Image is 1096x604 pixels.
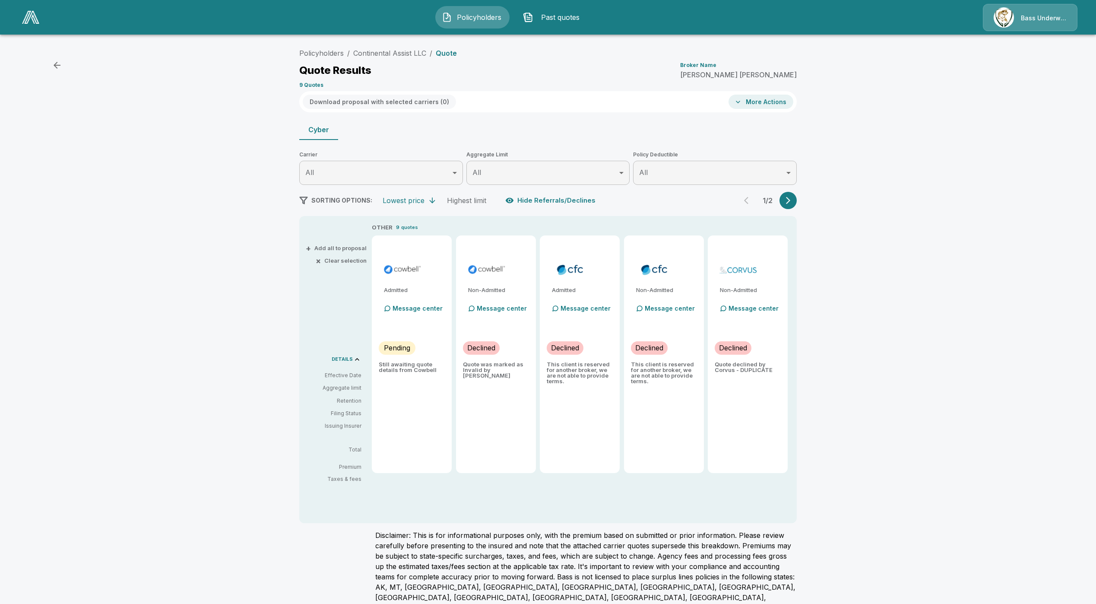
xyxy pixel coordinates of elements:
[436,50,457,57] p: Quote
[299,48,457,58] nav: breadcrumb
[299,83,323,88] p: 9 Quotes
[468,287,529,293] p: Non-Admitted
[306,447,368,452] p: Total
[719,343,747,353] p: Declined
[720,287,781,293] p: Non-Admitted
[466,150,630,159] span: Aggregate Limit
[994,7,1014,28] img: Agency Icon
[306,372,361,379] p: Effective Date
[372,223,393,232] p: OTHER
[516,6,591,29] button: Past quotes IconPast quotes
[353,49,426,57] a: Continental Assist LLC
[401,224,418,231] p: quotes
[466,263,507,276] img: cowbellp250
[680,63,716,68] p: Broker Name
[547,362,613,384] p: This client is reserved for another broker, we are not able to provide terms.
[635,343,663,353] p: Declined
[523,12,533,22] img: Past quotes Icon
[1021,14,1067,22] p: Bass Underwriters
[537,12,584,22] span: Past quotes
[472,168,481,177] span: All
[550,263,590,276] img: cfccyberadmitted
[463,362,529,378] p: Quote was marked as Invalid by [PERSON_NAME]
[306,477,368,482] p: Taxes & fees
[299,150,463,159] span: Carrier
[631,362,697,384] p: This client is reserved for another broker, we are not able to provide terms.
[634,263,675,276] img: cfccyber
[316,258,321,264] span: ×
[382,263,422,276] img: cowbellp100
[715,362,781,373] p: Quote declined by Corvus - DUPLICATE
[729,304,779,313] p: Message center
[435,6,510,29] button: Policyholders IconPolicyholders
[396,224,399,231] p: 9
[551,343,579,353] p: Declined
[306,464,368,470] p: Premium
[306,422,361,430] p: Issuing Insurer
[384,343,410,353] p: Pending
[307,245,367,251] button: +Add all to proposal
[317,258,367,264] button: ×Clear selection
[305,168,314,177] span: All
[504,192,599,209] button: Hide Referrals/Declines
[306,384,361,392] p: Aggregate limit
[636,287,697,293] p: Non-Admitted
[729,95,793,109] button: More Actions
[306,397,361,405] p: Retention
[718,263,758,276] img: corvuscybersurplus
[430,48,432,58] li: /
[299,49,344,57] a: Policyholders
[384,287,445,293] p: Admitted
[633,150,797,159] span: Policy Deductible
[467,343,495,353] p: Declined
[311,197,372,204] span: SORTING OPTIONS:
[22,11,39,24] img: AA Logo
[347,48,350,58] li: /
[442,12,452,22] img: Policyholders Icon
[379,362,445,373] p: Still awaiting quote details from Cowbell
[303,95,456,109] button: Download proposal with selected carriers (0)
[447,196,486,205] div: Highest limit
[299,119,338,140] button: Cyber
[759,197,776,204] p: 1 / 2
[306,410,361,417] p: Filing Status
[332,357,353,362] p: DETAILS
[477,304,527,313] p: Message center
[393,304,443,313] p: Message center
[639,168,648,177] span: All
[983,4,1077,31] a: Agency IconBass Underwriters
[456,12,503,22] span: Policyholders
[645,304,695,313] p: Message center
[561,304,611,313] p: Message center
[299,65,371,76] p: Quote Results
[383,196,424,205] div: Lowest price
[552,287,613,293] p: Admitted
[306,245,311,251] span: +
[680,71,797,78] p: [PERSON_NAME] [PERSON_NAME]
